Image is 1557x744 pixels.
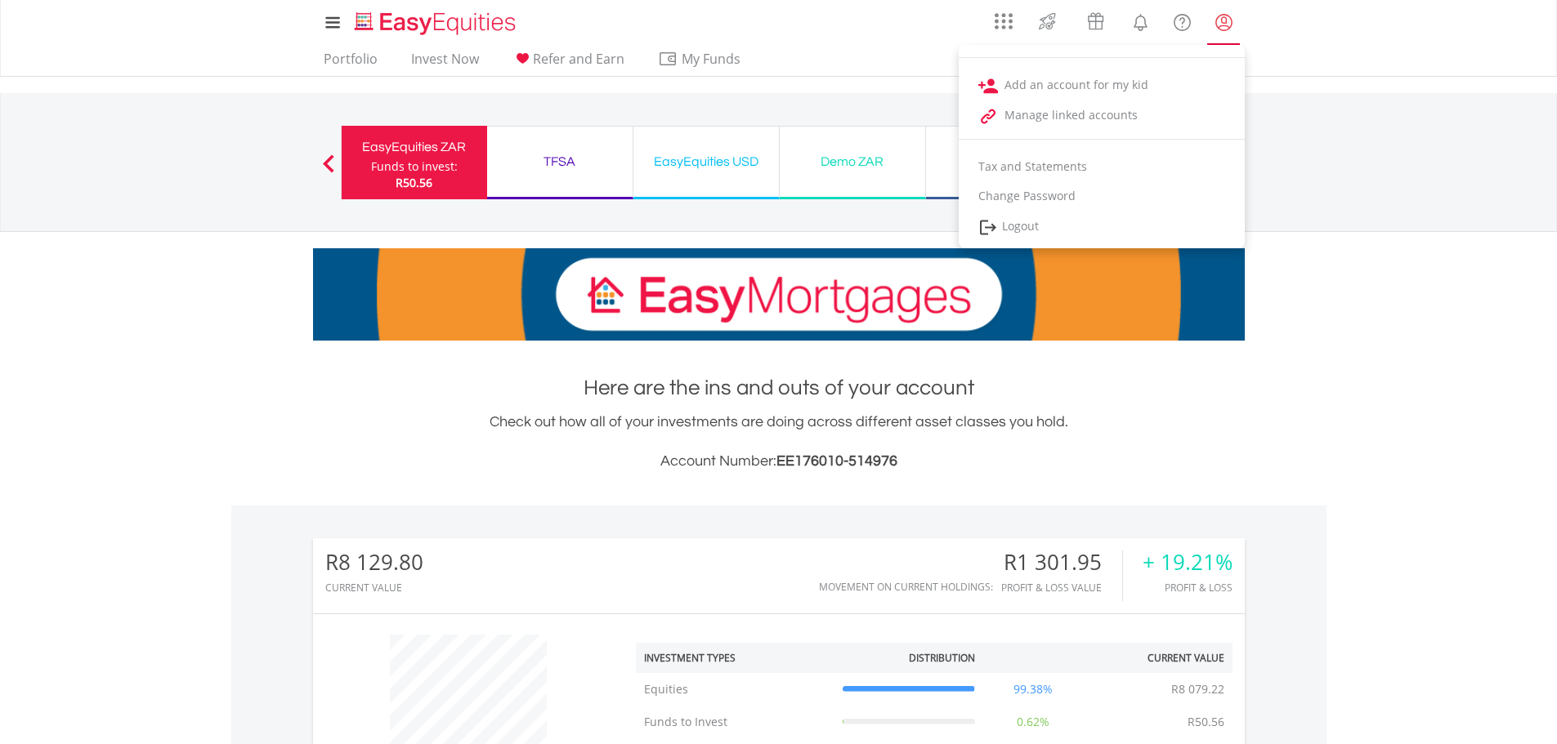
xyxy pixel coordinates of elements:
[533,50,624,68] span: Refer and Earn
[636,673,834,706] td: Equities
[959,181,1245,211] a: Change Password
[1161,4,1203,37] a: FAQ's and Support
[1163,673,1233,706] td: R8 079.22
[317,51,384,76] a: Portfolio
[984,4,1023,30] a: AppsGrid
[1083,643,1233,673] th: Current Value
[1001,550,1122,574] div: R1 301.95
[351,10,522,37] img: EasyEquities_Logo.png
[959,152,1245,181] a: Tax and Statements
[405,51,485,76] a: Invest Now
[351,136,477,158] div: EasyEquities ZAR
[348,4,522,37] a: Home page
[1143,582,1233,593] div: Profit & Loss
[959,211,1245,244] a: Logout
[936,150,1062,173] div: Demo USD
[313,450,1245,473] h3: Account Number:
[396,175,432,190] span: R50.56
[995,12,1013,30] img: grid-menu-icon.svg
[643,150,769,173] div: EasyEquities USD
[1034,8,1061,34] img: thrive-v2.svg
[776,453,897,469] span: EE176010-514976
[819,581,993,592] div: Movement on Current Holdings:
[1082,8,1109,34] img: vouchers-v2.svg
[909,651,975,665] div: Distribution
[1120,4,1161,37] a: Notifications
[1203,4,1245,40] a: My Profile
[325,550,423,574] div: R8 129.80
[1143,550,1233,574] div: + 19.21%
[313,248,1245,341] img: EasyMortage Promotion Banner
[325,582,423,593] div: CURRENT VALUE
[1072,4,1120,34] a: Vouchers
[983,706,1083,738] td: 0.62%
[1179,706,1233,738] td: R50.56
[658,48,765,69] span: My Funds
[636,643,834,673] th: Investment Types
[371,158,458,175] div: Funds to invest:
[790,150,915,173] div: Demo ZAR
[959,70,1245,100] a: Add an account for my kid
[313,373,1245,403] h1: Here are the ins and outs of your account
[497,150,623,173] div: TFSA
[506,51,631,76] a: Refer and Earn
[959,100,1245,131] a: Manage linked accounts
[313,411,1245,473] div: Check out how all of your investments are doing across different asset classes you hold.
[1001,582,1122,593] div: Profit & Loss Value
[983,673,1083,706] td: 99.38%
[636,706,834,738] td: Funds to Invest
